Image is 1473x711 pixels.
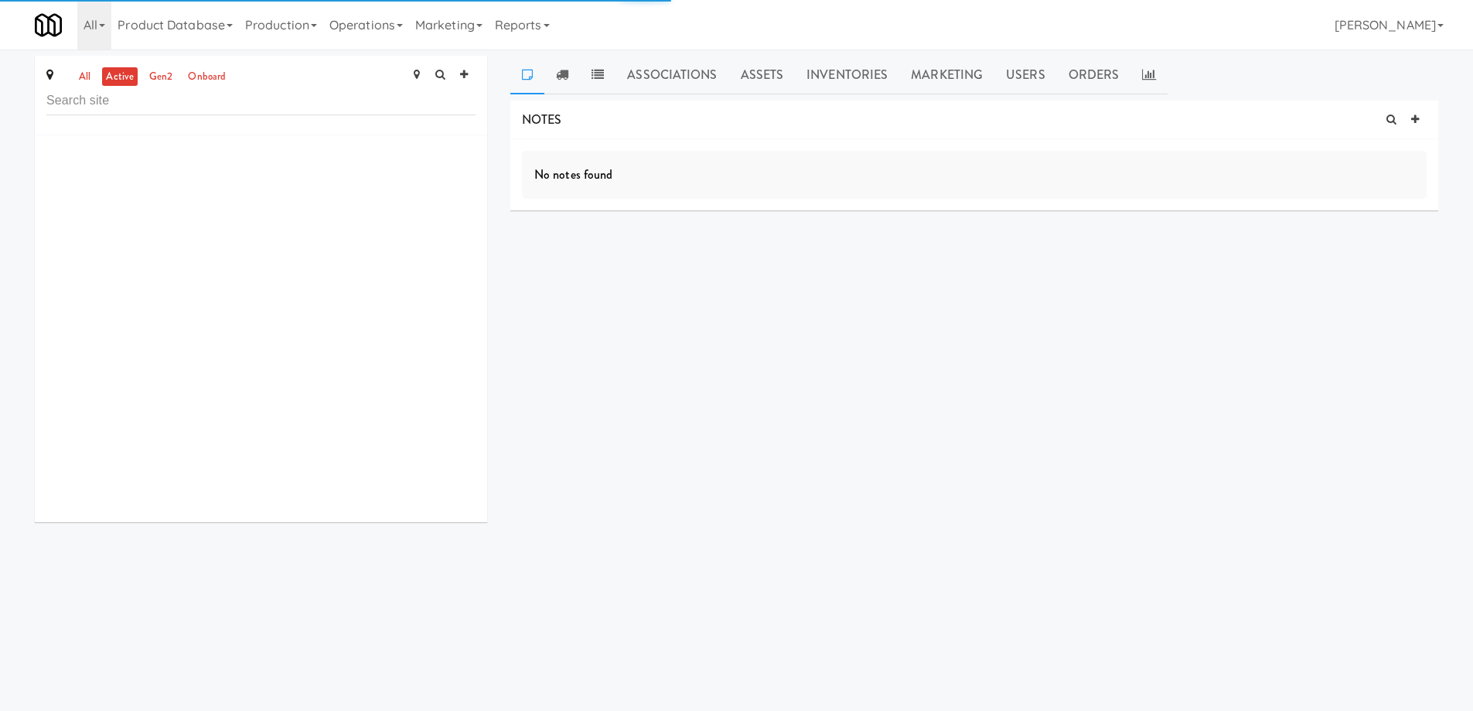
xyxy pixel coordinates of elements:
[899,56,994,94] a: Marketing
[522,111,562,128] span: NOTES
[145,67,176,87] a: gen2
[729,56,796,94] a: Assets
[102,67,138,87] a: active
[994,56,1057,94] a: Users
[35,12,62,39] img: Micromart
[615,56,728,94] a: Associations
[46,87,476,115] input: Search site
[184,67,230,87] a: onboard
[795,56,899,94] a: Inventories
[522,151,1427,199] div: No notes found
[75,67,94,87] a: all
[1057,56,1131,94] a: Orders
